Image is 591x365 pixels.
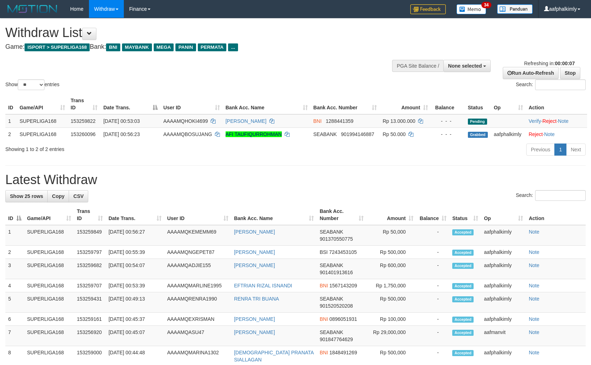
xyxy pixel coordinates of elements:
span: [DATE] 00:56:23 [103,131,139,137]
th: User ID: activate to sort column ascending [160,94,223,114]
td: Rp 29,000,000 [366,326,416,346]
span: None selected [448,63,482,69]
th: Trans ID: activate to sort column ascending [68,94,101,114]
td: SUPERLIGA168 [24,292,74,313]
td: AAAAMQMARLINE1995 [164,279,231,292]
span: Copy 1848491269 to clipboard [329,350,357,355]
span: 153260096 [71,131,96,137]
td: aafphalkimly [481,225,526,246]
select: Showentries [18,79,44,90]
td: Rp 500,000 [366,292,416,313]
a: Copy [47,190,69,202]
td: AAAAMQRENRA1990 [164,292,231,313]
th: Amount: activate to sort column ascending [366,205,416,225]
td: Rp 500,000 [366,246,416,259]
strong: 00:00:07 [555,61,575,66]
h4: Game: Bank: [5,43,387,51]
span: [DATE] 00:53:03 [103,118,139,124]
img: Button%20Memo.svg [457,4,486,14]
span: Accepted [452,283,474,289]
a: EFTRIAN RIZAL ISNANDI [234,283,292,288]
td: - [416,326,449,346]
td: Rp 1,750,000 [366,279,416,292]
td: [DATE] 00:55:39 [106,246,164,259]
span: Rp 50.000 [382,131,406,137]
a: Note [544,131,555,137]
a: Note [529,329,539,335]
span: Copy 901370550775 to clipboard [320,236,353,242]
button: None selected [443,60,491,72]
input: Search: [535,79,586,90]
span: Copy 901847764629 to clipboard [320,337,353,342]
div: PGA Site Balance / [392,60,443,72]
span: Copy [52,193,64,199]
th: Date Trans.: activate to sort column ascending [106,205,164,225]
a: Previous [526,144,555,156]
label: Search: [516,79,586,90]
a: [PERSON_NAME] [234,249,275,255]
label: Search: [516,190,586,201]
span: Copy 901401913616 to clipboard [320,270,353,275]
span: Copy 901994146887 to clipboard [341,131,374,137]
th: Date Trans.: activate to sort column descending [100,94,160,114]
th: Game/API: activate to sort column ascending [17,94,68,114]
span: PERMATA [198,43,227,51]
span: BNI [320,316,328,322]
h1: Withdraw List [5,26,387,40]
span: Copy 1567143209 to clipboard [329,283,357,288]
a: Note [529,296,539,302]
span: Accepted [452,229,474,235]
td: aafphalkimly [491,127,526,141]
a: CSV [69,190,88,202]
td: - [416,292,449,313]
td: · [526,127,587,141]
td: 153259161 [74,313,106,326]
th: Action [526,94,587,114]
td: [DATE] 00:45:37 [106,313,164,326]
span: BSI [320,249,328,255]
td: SUPERLIGA168 [24,313,74,326]
span: MEGA [154,43,174,51]
td: [DATE] 00:53:39 [106,279,164,292]
span: Pending [468,119,487,125]
a: Note [529,262,539,268]
span: CSV [73,193,84,199]
td: Rp 100,000 [366,313,416,326]
td: aafphalkimly [481,246,526,259]
input: Search: [535,190,586,201]
a: [PERSON_NAME] [234,229,275,235]
th: Action [526,205,586,225]
td: 6 [5,313,24,326]
span: Grabbed [468,132,488,138]
span: Accepted [452,250,474,256]
td: Rp 50,000 [366,225,416,246]
td: [DATE] 00:45:07 [106,326,164,346]
th: Trans ID: activate to sort column ascending [74,205,106,225]
th: Op: activate to sort column ascending [491,94,526,114]
img: MOTION_logo.png [5,4,59,14]
div: - - - [434,118,462,125]
td: 153259431 [74,292,106,313]
span: BNI [313,118,322,124]
td: SUPERLIGA168 [24,326,74,346]
td: Rp 600,000 [366,259,416,279]
td: - [416,259,449,279]
td: - [416,279,449,292]
td: aafphalkimly [481,259,526,279]
td: AAAAMQEXRISMAN [164,313,231,326]
span: Copy 7243453105 to clipboard [329,249,357,255]
th: Amount: activate to sort column ascending [380,94,431,114]
td: SUPERLIGA168 [24,225,74,246]
span: SEABANK [320,296,343,302]
span: 34 [481,2,491,8]
td: SUPERLIGA168 [24,279,74,292]
td: - [416,313,449,326]
span: SEABANK [320,329,343,335]
td: SUPERLIGA168 [24,246,74,259]
a: Reject [543,118,557,124]
td: [DATE] 00:54:07 [106,259,164,279]
td: SUPERLIGA168 [17,127,68,141]
th: Bank Acc. Name: activate to sort column ascending [231,205,317,225]
span: Refreshing in: [524,61,575,66]
td: · · [526,114,587,128]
